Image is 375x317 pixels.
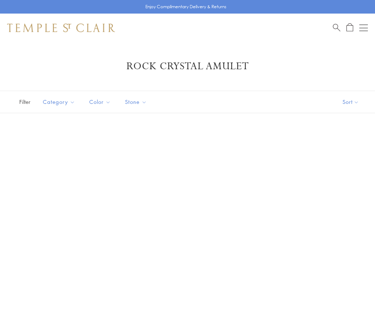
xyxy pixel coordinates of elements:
[121,97,152,106] span: Stone
[326,91,375,113] button: Show sort by
[39,97,80,106] span: Category
[145,3,226,10] p: Enjoy Complimentary Delivery & Returns
[359,24,368,32] button: Open navigation
[7,24,115,32] img: Temple St. Clair
[18,60,357,73] h1: Rock Crystal Amulet
[84,94,116,110] button: Color
[37,94,80,110] button: Category
[120,94,152,110] button: Stone
[86,97,116,106] span: Color
[333,23,340,32] a: Search
[346,23,353,32] a: Open Shopping Bag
